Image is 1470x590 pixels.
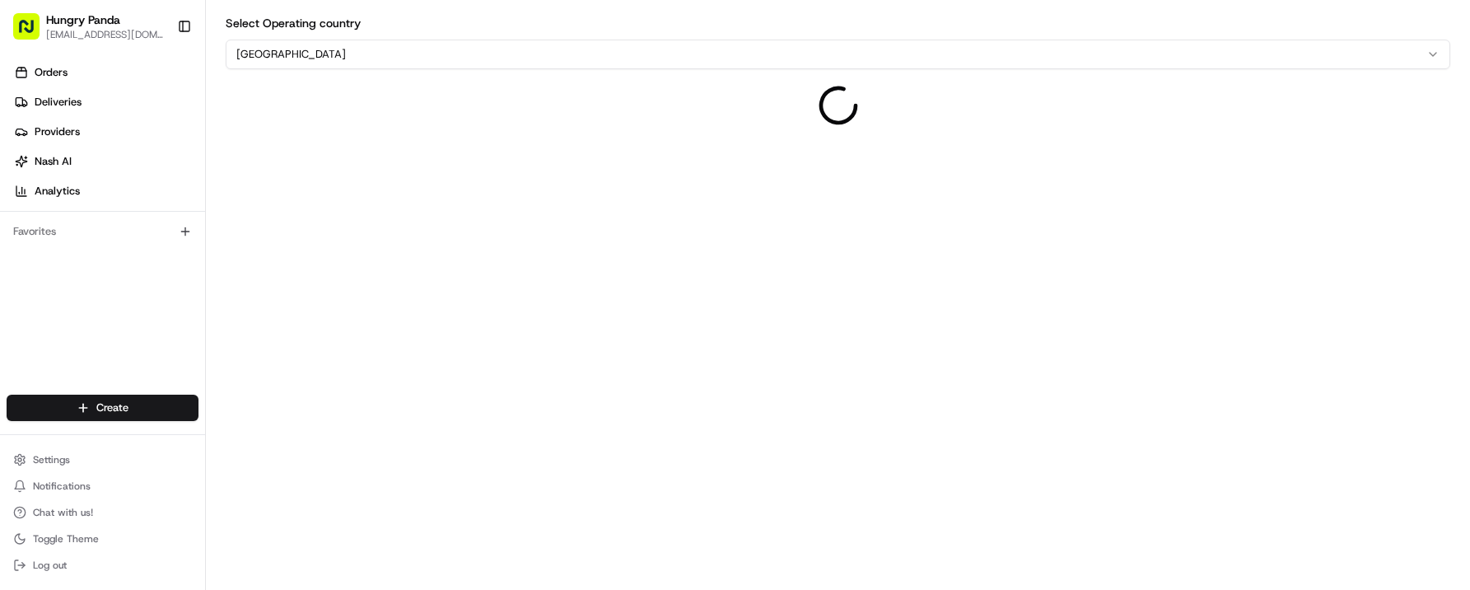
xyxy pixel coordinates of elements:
[7,554,198,577] button: Log out
[7,527,198,550] button: Toggle Theme
[33,532,99,546] span: Toggle Theme
[33,559,67,572] span: Log out
[7,178,205,204] a: Analytics
[7,59,205,86] a: Orders
[35,184,80,199] span: Analytics
[7,148,205,175] a: Nash AI
[46,28,164,41] button: [EMAIL_ADDRESS][DOMAIN_NAME]
[7,89,205,115] a: Deliveries
[35,95,82,110] span: Deliveries
[7,119,205,145] a: Providers
[7,448,198,471] button: Settings
[33,453,70,466] span: Settings
[7,218,198,245] div: Favorites
[35,65,68,80] span: Orders
[33,506,93,519] span: Chat with us!
[96,400,128,415] span: Create
[46,12,120,28] button: Hungry Panda
[7,7,170,46] button: Hungry Panda[EMAIL_ADDRESS][DOMAIN_NAME]
[35,154,72,169] span: Nash AI
[35,124,80,139] span: Providers
[7,395,198,421] button: Create
[7,475,198,498] button: Notifications
[7,501,198,524] button: Chat with us!
[226,16,361,30] label: Select Operating country
[33,480,91,493] span: Notifications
